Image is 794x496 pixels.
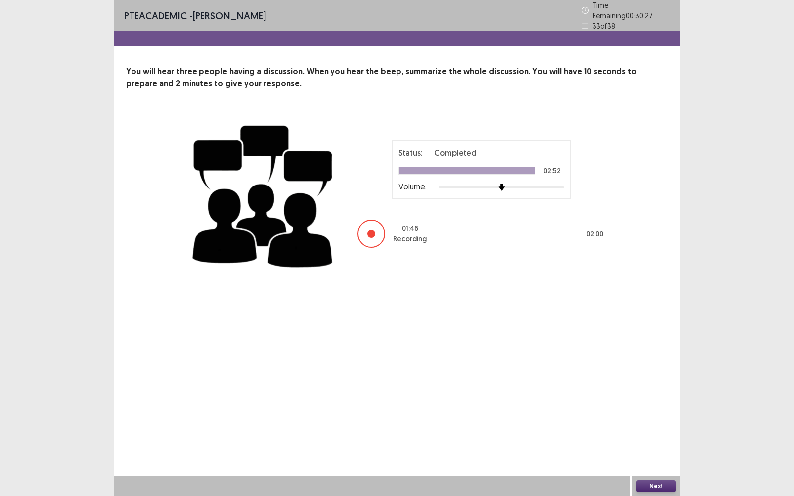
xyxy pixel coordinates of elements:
p: Recording [393,234,427,244]
p: 02 : 00 [586,229,603,239]
p: Completed [434,147,477,159]
button: Next [636,480,676,492]
p: You will hear three people having a discussion. When you hear the beep, summarize the whole discu... [126,66,668,90]
p: 33 of 38 [593,21,615,31]
p: Volume: [398,181,427,192]
img: arrow-thumb [498,184,505,191]
img: group-discussion [189,114,337,276]
p: 02:52 [543,167,561,174]
span: PTE academic [124,9,187,22]
p: 01 : 46 [402,223,418,234]
p: Status: [398,147,422,159]
p: - [PERSON_NAME] [124,8,266,23]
